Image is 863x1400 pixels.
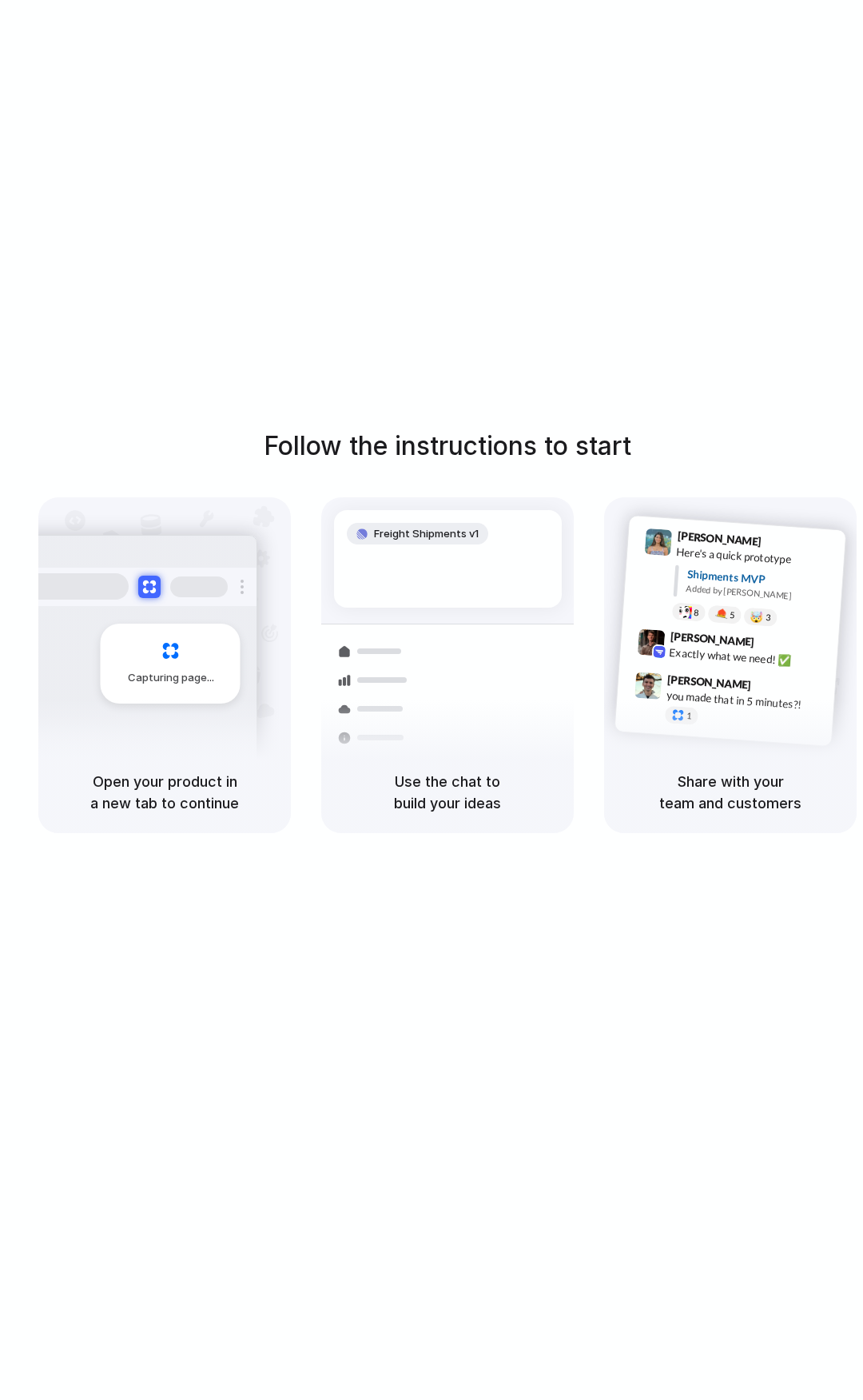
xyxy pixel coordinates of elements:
[686,566,834,592] div: Shipments MVP
[677,527,762,550] span: [PERSON_NAME]
[128,670,217,686] span: Capturing page
[623,771,837,814] h5: Share with your team and customers
[686,582,833,605] div: Added by [PERSON_NAME]
[756,678,789,697] span: 9:47 AM
[340,771,555,814] h5: Use the chat to build your ideas
[670,628,754,651] span: [PERSON_NAME]
[694,608,699,617] span: 8
[750,611,764,623] div: 🤯
[766,535,799,554] span: 9:41 AM
[264,427,631,465] h1: Follow the instructions to start
[766,613,771,622] span: 3
[666,687,825,714] div: you made that in 5 minutes?!
[58,771,272,814] h5: Open your product in a new tab to continue
[667,671,752,694] span: [PERSON_NAME]
[676,544,836,571] div: Here's a quick prototype
[669,644,829,671] div: Exactly what we need! ✅
[686,712,692,720] span: 1
[730,611,735,620] span: 5
[759,635,792,654] span: 9:42 AM
[374,526,479,542] span: Freight Shipments v1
